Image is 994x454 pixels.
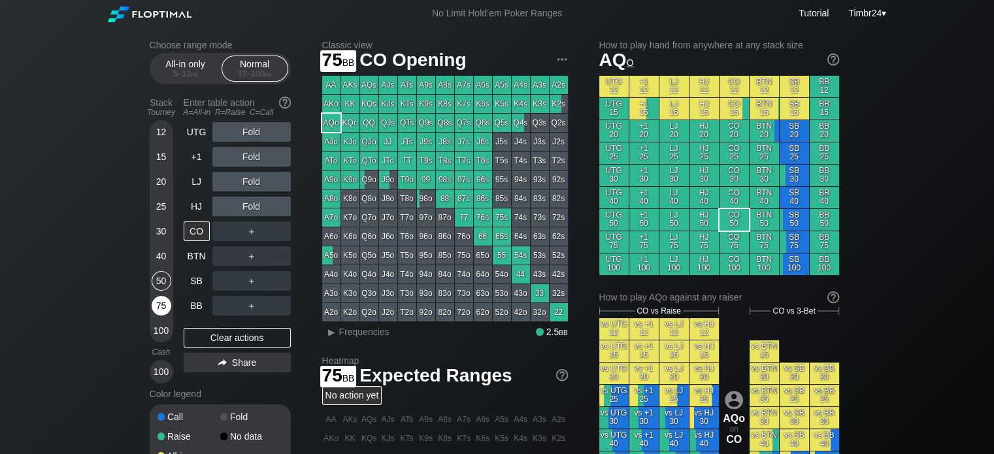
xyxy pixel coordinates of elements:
[720,165,749,186] div: CO 30
[810,253,839,275] div: BB 100
[493,246,511,265] div: 55
[212,122,291,142] div: Fold
[184,108,291,117] div: A=All-in R=Raise C=Call
[360,152,378,170] div: QTo
[474,189,492,208] div: 86s
[599,98,629,120] div: UTG 15
[398,95,416,113] div: KTs
[227,69,282,78] div: 12 – 100
[417,227,435,246] div: 96o
[341,95,359,113] div: KK
[398,246,416,265] div: T5o
[455,152,473,170] div: T7s
[810,187,839,208] div: BB 40
[157,412,220,421] div: Call
[512,246,530,265] div: 54s
[689,142,719,164] div: HJ 25
[398,303,416,321] div: T2o
[550,227,568,246] div: 62s
[152,172,171,191] div: 20
[379,208,397,227] div: J7o
[780,142,809,164] div: SB 25
[550,76,568,94] div: A2s
[455,114,473,132] div: Q7s
[322,284,340,302] div: A3o
[455,189,473,208] div: 87s
[398,265,416,284] div: T4o
[455,133,473,151] div: J7s
[398,133,416,151] div: JTs
[493,303,511,321] div: 52o
[599,120,629,142] div: UTG 20
[455,265,473,284] div: 74o
[152,197,171,216] div: 25
[152,271,171,291] div: 50
[436,133,454,151] div: J8s
[531,152,549,170] div: T3s
[659,98,689,120] div: LJ 15
[493,170,511,189] div: 95s
[152,122,171,142] div: 12
[629,142,659,164] div: +1 25
[417,189,435,208] div: 98o
[184,122,210,142] div: UTG
[220,432,283,441] div: No data
[474,284,492,302] div: 63o
[436,265,454,284] div: 84o
[360,227,378,246] div: Q6o
[379,189,397,208] div: J8o
[360,95,378,113] div: KQs
[512,76,530,94] div: A4s
[474,303,492,321] div: 62o
[436,246,454,265] div: 85o
[599,50,634,70] span: AQ
[720,142,749,164] div: CO 25
[689,165,719,186] div: HJ 30
[474,114,492,132] div: Q6s
[379,246,397,265] div: J5o
[550,114,568,132] div: Q2s
[436,303,454,321] div: 82o
[212,271,291,291] div: ＋
[417,265,435,284] div: 94o
[550,170,568,189] div: 92s
[531,76,549,94] div: A3s
[278,95,292,110] img: help.32db89a4.svg
[555,52,569,67] img: ellipsis.fd386fe8.svg
[218,359,227,366] img: share.864f2f62.svg
[184,147,210,167] div: +1
[689,231,719,253] div: HJ 75
[184,172,210,191] div: LJ
[412,8,582,22] div: No Limit Hold’em Poker Ranges
[659,120,689,142] div: LJ 20
[398,284,416,302] div: T3o
[436,76,454,94] div: A8s
[455,76,473,94] div: A7s
[417,246,435,265] div: 95o
[629,209,659,231] div: +1 50
[342,54,355,69] span: bb
[629,231,659,253] div: +1 75
[799,8,829,18] a: Tutorial
[144,92,178,122] div: Stack
[379,227,397,246] div: J6o
[212,147,291,167] div: Fold
[398,189,416,208] div: T8o
[152,296,171,316] div: 75
[157,432,220,441] div: Raise
[379,133,397,151] div: JJ
[599,253,629,275] div: UTG 100
[493,152,511,170] div: T5s
[212,246,291,266] div: ＋
[810,76,839,97] div: BB 12
[144,108,178,117] div: Tourney
[379,76,397,94] div: AJs
[455,227,473,246] div: 76o
[720,120,749,142] div: CO 20
[474,152,492,170] div: T6s
[455,246,473,265] div: 75o
[512,114,530,132] div: Q4s
[341,152,359,170] div: KTo
[220,412,283,421] div: Fold
[379,265,397,284] div: J4o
